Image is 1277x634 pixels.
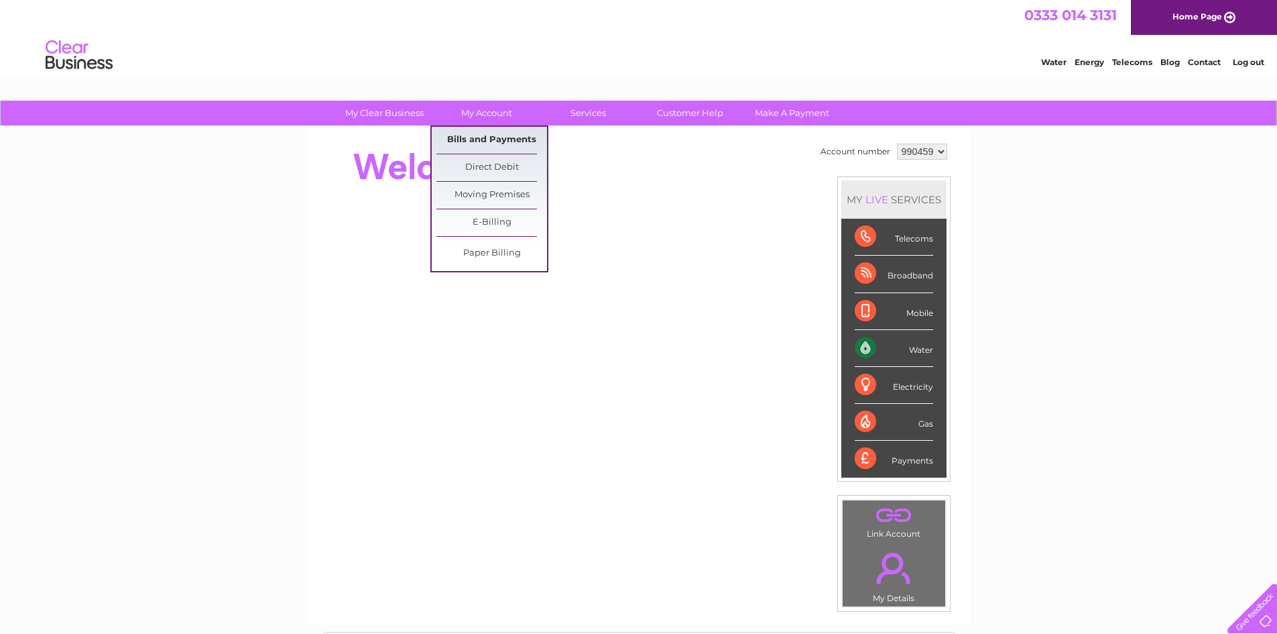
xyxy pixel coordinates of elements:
a: Paper Billing [436,240,547,267]
a: Telecoms [1112,57,1152,67]
div: LIVE [863,193,891,206]
a: Customer Help [635,101,745,125]
a: Services [533,101,644,125]
img: logo.png [45,35,113,76]
div: Payments [855,441,933,477]
td: Link Account [842,500,946,542]
td: My Details [842,541,946,607]
a: Log out [1233,57,1264,67]
a: Direct Debit [436,154,547,181]
a: . [846,504,942,527]
a: Make A Payment [737,101,847,125]
a: Moving Premises [436,182,547,209]
a: E-Billing [436,209,547,236]
div: Mobile [855,293,933,330]
div: Clear Business is a trading name of Verastar Limited (registered in [GEOGRAPHIC_DATA] No. 3667643... [322,7,956,65]
a: My Account [431,101,542,125]
a: . [846,545,942,592]
div: Gas [855,404,933,441]
div: Water [855,330,933,367]
a: Water [1041,57,1067,67]
a: Contact [1188,57,1221,67]
div: MY SERVICES [841,180,947,219]
a: Energy [1075,57,1104,67]
a: Blog [1160,57,1180,67]
div: Electricity [855,367,933,404]
td: Account number [817,140,894,163]
div: Broadband [855,256,933,293]
div: Telecoms [855,219,933,256]
a: Bills and Payments [436,127,547,154]
a: My Clear Business [329,101,440,125]
a: 0333 014 3131 [1024,7,1117,23]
